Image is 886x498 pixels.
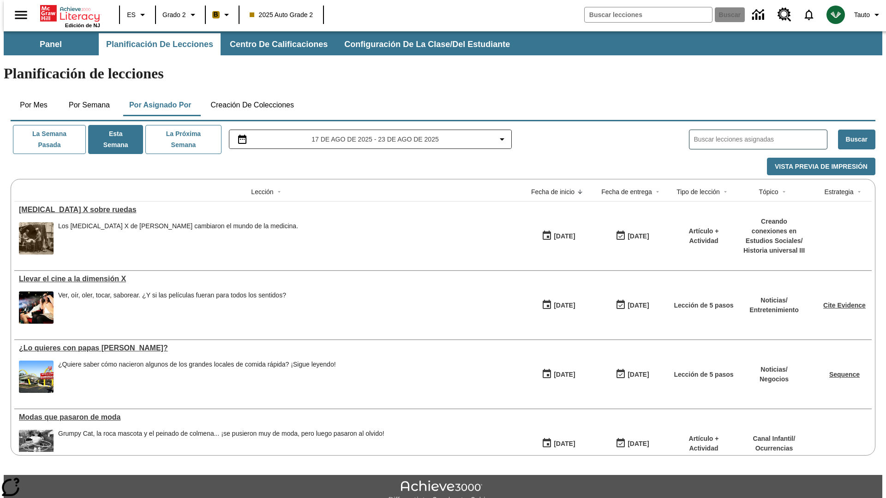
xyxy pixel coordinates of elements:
[40,3,100,28] div: Portada
[250,10,313,20] span: 2025 Auto Grade 2
[772,2,797,27] a: Centro de recursos, Se abrirá en una pestaña nueva.
[145,125,221,154] button: La próxima semana
[674,434,734,453] p: Artículo + Actividad
[4,65,882,82] h1: Planificación de lecciones
[628,438,649,450] div: [DATE]
[19,430,54,462] img: foto en blanco y negro de una chica haciendo girar unos hula-hulas en la década de 1950
[233,134,508,145] button: Seleccione el intervalo de fechas opción del menú
[612,366,652,383] button: 07/03/26: Último día en que podrá accederse la lección
[743,217,805,246] p: Creando conexiones en Estudios Sociales /
[58,361,336,368] div: ¿Quiere saber cómo nacieron algunos de los grandes locales de comida rápida? ¡Sigue leyendo!
[127,10,136,20] span: ES
[19,344,517,352] div: ¿Lo quieres con papas fritas?
[652,186,663,197] button: Sort
[497,134,508,145] svg: Collapse Date Range Filter
[743,246,805,255] p: Historia universal III
[58,430,384,438] div: Grumpy Cat, la roca mascota y el peinado de colmena... ¡se pusieron muy de moda, pero luego pasar...
[829,371,860,378] a: Sequence
[850,6,886,23] button: Perfil/Configuración
[749,296,799,305] p: Noticias /
[612,227,652,245] button: 08/20/25: Último día en que podrá accederse la lección
[824,187,853,196] div: Estrategia
[612,435,652,452] button: 06/30/26: Último día en que podrá accederse la lección
[19,344,517,352] a: ¿Lo quieres con papas fritas?, Lecciones
[554,231,575,242] div: [DATE]
[19,413,517,421] div: Modas que pasaron de moda
[628,369,649,380] div: [DATE]
[823,302,866,309] a: Cite Evidence
[222,33,335,55] button: Centro de calificaciones
[203,94,301,116] button: Creación de colecciones
[628,231,649,242] div: [DATE]
[11,94,57,116] button: Por mes
[19,222,54,255] img: Foto en blanco y negro de dos personas uniformadas colocando a un hombre en una máquina de rayos ...
[19,275,517,283] a: Llevar el cine a la dimensión X, Lecciones
[4,33,518,55] div: Subbarra de navegación
[58,291,286,324] div: Ver, oír, oler, tocar, saborear. ¿Y si las películas fueran para todos los sentidos?
[19,275,517,283] div: Llevar el cine a la dimensión X
[628,300,649,311] div: [DATE]
[539,296,578,314] button: 08/18/25: Primer día en que estuvo disponible la lección
[99,33,221,55] button: Planificación de lecciones
[58,222,298,230] div: Los [MEDICAL_DATA] X de [PERSON_NAME] cambiaron el mundo de la medicina.
[747,2,772,28] a: Centro de información
[311,135,438,144] span: 17 de ago de 2025 - 23 de ago de 2025
[694,133,827,146] input: Buscar lecciones asignadas
[854,10,870,20] span: Tauto
[554,300,575,311] div: [DATE]
[676,187,720,196] div: Tipo de lección
[531,187,575,196] div: Fecha de inicio
[720,186,731,197] button: Sort
[539,366,578,383] button: 07/26/25: Primer día en que estuvo disponible la lección
[19,206,517,214] a: Rayos X sobre ruedas, Lecciones
[4,31,882,55] div: Subbarra de navegación
[826,6,845,24] img: avatar image
[251,187,273,196] div: Lección
[612,296,652,314] button: 08/24/25: Último día en que podrá accederse la lección
[539,227,578,245] button: 08/20/25: Primer día en que estuvo disponible la lección
[797,3,821,27] a: Notificaciones
[821,3,850,27] button: Escoja un nuevo avatar
[674,370,733,379] p: Lección de 5 pasos
[753,434,796,444] p: Canal Infantil /
[209,6,236,23] button: Boost El color de la clase es anaranjado claro. Cambiar el color de la clase.
[88,125,143,154] button: Esta semana
[58,430,384,462] div: Grumpy Cat, la roca mascota y el peinado de colmena... ¡se pusieron muy de moda, pero luego pasar...
[40,4,100,23] a: Portada
[13,125,86,154] button: La semana pasada
[767,158,875,176] button: Vista previa de impresión
[778,186,790,197] button: Sort
[214,9,218,20] span: B
[65,23,100,28] span: Edición de NJ
[162,10,186,20] span: Grado 2
[58,361,336,393] div: ¿Quiere saber cómo nacieron algunos de los grandes locales de comida rápida? ¡Sigue leyendo!
[19,291,54,324] img: El panel situado frente a los asientos rocía con agua nebulizada al feliz público en un cine equi...
[19,206,517,214] div: Rayos X sobre ruedas
[554,369,575,380] div: [DATE]
[19,413,517,421] a: Modas que pasaron de moda, Lecciones
[123,6,152,23] button: Lenguaje: ES, Selecciona un idioma
[58,291,286,299] div: Ver, oír, oler, tocar, saborear. ¿Y si las películas fueran para todos los sentidos?
[539,435,578,452] button: 07/19/25: Primer día en que estuvo disponible la lección
[854,186,865,197] button: Sort
[749,305,799,315] p: Entretenimiento
[337,33,517,55] button: Configuración de la clase/del estudiante
[760,374,789,384] p: Negocios
[274,186,285,197] button: Sort
[759,187,778,196] div: Tópico
[159,6,202,23] button: Grado: Grado 2, Elige un grado
[554,438,575,450] div: [DATE]
[753,444,796,453] p: Ocurrencias
[674,301,733,310] p: Lección de 5 pasos
[58,222,298,255] div: Los rayos X de Marie Curie cambiaron el mundo de la medicina.
[7,1,35,29] button: Abrir el menú lateral
[585,7,712,22] input: Buscar campo
[122,94,199,116] button: Por asignado por
[575,186,586,197] button: Sort
[838,130,875,149] button: Buscar
[601,187,652,196] div: Fecha de entrega
[760,365,789,374] p: Noticias /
